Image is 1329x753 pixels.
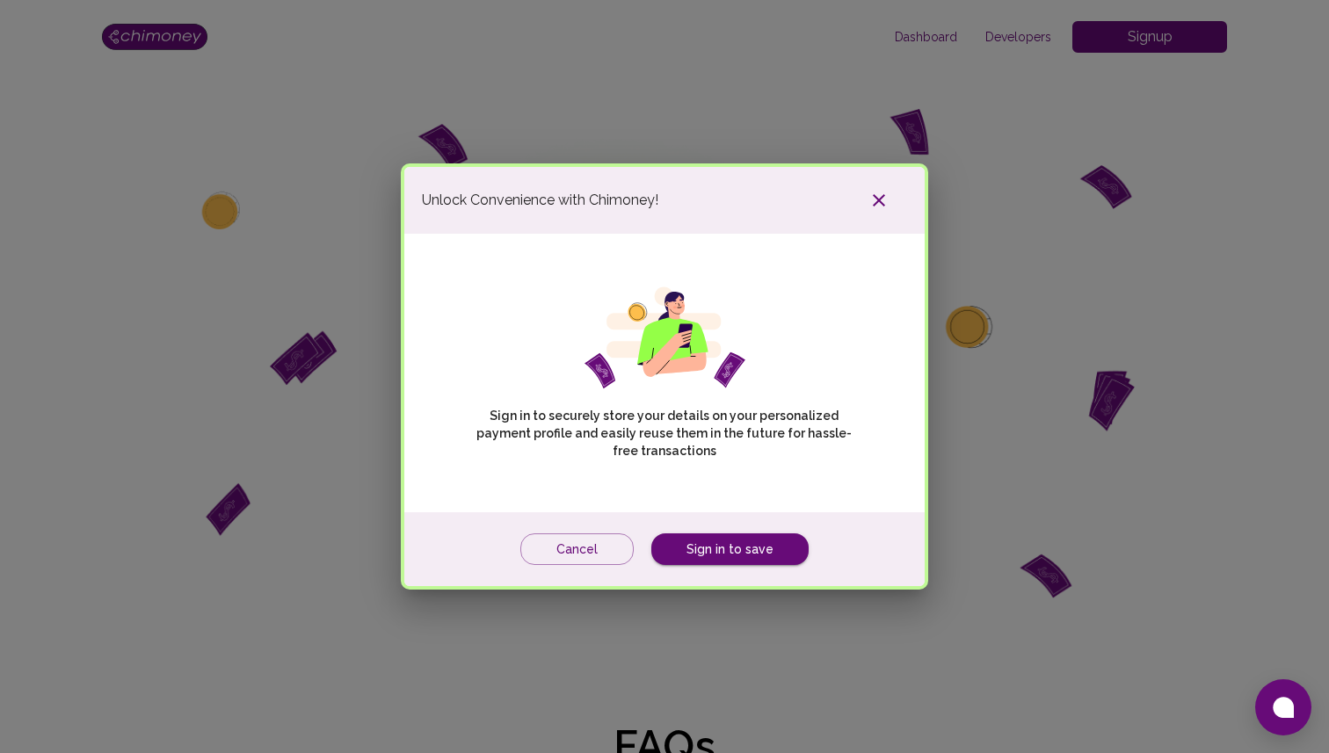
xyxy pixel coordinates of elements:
button: Cancel [520,533,634,566]
button: Open chat window [1255,679,1311,735]
p: Sign in to securely store your details on your personalized payment profile and easily reuse them... [465,407,863,460]
a: Sign in to save [651,533,809,566]
img: girl phone svg [585,286,745,389]
span: Unlock Convenience with Chimoney! [422,190,658,211]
